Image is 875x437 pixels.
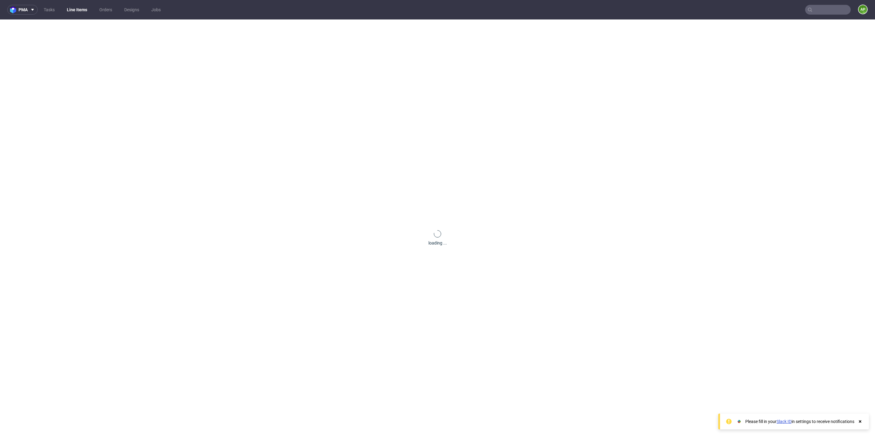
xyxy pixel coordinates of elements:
a: Line Items [63,5,91,15]
figcaption: AP [859,5,867,14]
div: loading ... [428,240,447,246]
a: Jobs [148,5,164,15]
a: Tasks [40,5,58,15]
span: pma [19,8,28,12]
a: Orders [96,5,116,15]
img: logo [10,6,19,13]
a: Designs [121,5,143,15]
button: pma [7,5,38,15]
a: Slack ID [777,419,791,424]
img: Slack [736,418,742,425]
div: Please fill in your in settings to receive notifications [745,418,854,425]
